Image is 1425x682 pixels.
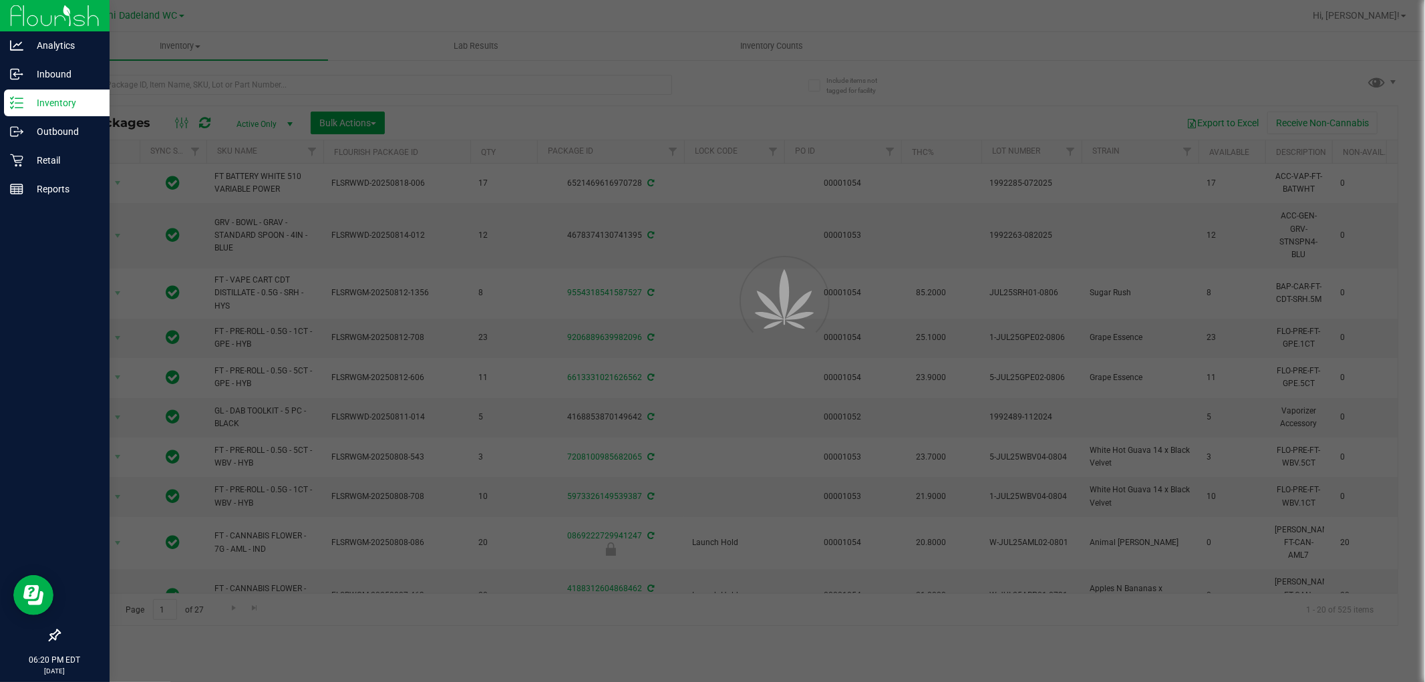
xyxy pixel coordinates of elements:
iframe: Resource center [13,575,53,615]
inline-svg: Analytics [10,39,23,52]
p: Outbound [23,124,104,140]
inline-svg: Retail [10,154,23,167]
inline-svg: Outbound [10,125,23,138]
p: Inbound [23,66,104,82]
p: Retail [23,152,104,168]
p: 06:20 PM EDT [6,654,104,666]
inline-svg: Reports [10,182,23,196]
p: [DATE] [6,666,104,676]
p: Analytics [23,37,104,53]
inline-svg: Inbound [10,67,23,81]
inline-svg: Inventory [10,96,23,110]
p: Inventory [23,95,104,111]
p: Reports [23,181,104,197]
